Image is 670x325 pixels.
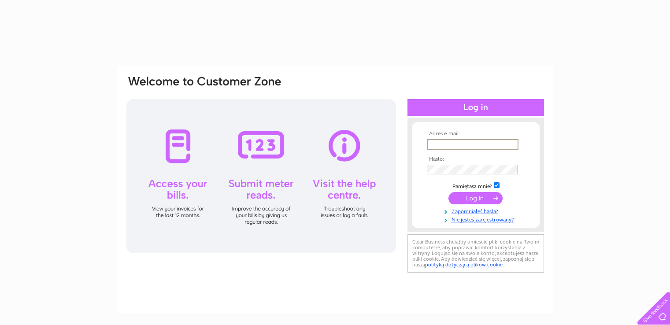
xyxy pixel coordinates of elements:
a: Nie jesteś zarejestrowany? [427,215,527,223]
font: Pamiętasz mnie? [452,183,492,189]
font: Clear Business chciałby umieścić pliki cookie na Twoim komputerze, aby poprawić komfort korzystan... [412,239,539,268]
font: Hasło: [429,156,444,162]
a: Zapomniałeś hasła? [427,207,527,215]
a: polityką dotyczącą plików cookie [425,262,503,268]
font: . [503,262,504,268]
font: Zapomniałeś hasła? [452,208,498,214]
input: Submit [448,192,503,204]
font: Nie jesteś zarejestrowany? [452,217,514,223]
font: Adres e-mail: [429,130,460,137]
